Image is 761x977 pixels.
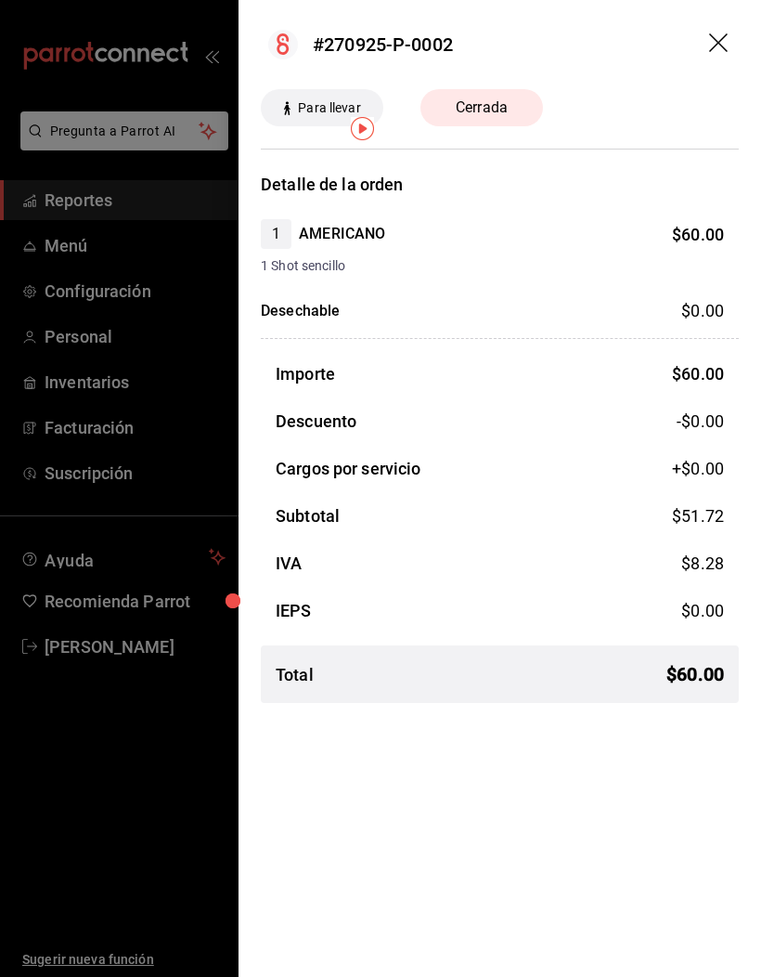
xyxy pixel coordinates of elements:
h3: IEPS [276,598,312,623]
span: Cerrada [445,97,519,119]
span: $ 0.00 [681,601,724,620]
span: $ 60.00 [666,660,724,688]
span: 1 [261,223,291,245]
span: +$ 0.00 [672,456,724,481]
span: $ 60.00 [672,364,724,384]
span: 1 Shot sencillo [261,256,724,276]
span: -$0.00 [677,409,724,434]
h3: Descuento [276,409,356,434]
span: $ 60.00 [672,225,724,244]
img: Tooltip marker [351,117,374,140]
span: $ 0.00 [681,301,724,320]
h3: Total [276,662,314,687]
h4: Desechable [261,300,340,322]
h3: Importe [276,361,335,386]
h3: IVA [276,551,302,576]
h3: Detalle de la orden [261,172,739,197]
button: drag [709,33,731,56]
span: $ 51.72 [672,506,724,526]
h4: AMERICANO [299,223,385,245]
span: Para llevar [290,98,368,118]
h3: Cargos por servicio [276,456,421,481]
div: #270925-P-0002 [313,31,453,59]
h3: Subtotal [276,503,340,528]
span: $ 8.28 [681,554,724,573]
